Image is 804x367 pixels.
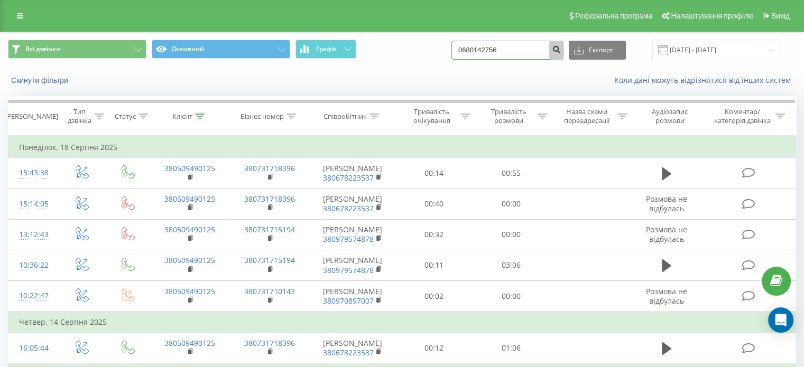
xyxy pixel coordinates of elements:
[323,265,374,275] a: 380979574878
[19,255,47,276] div: 10:36:22
[244,255,295,265] a: 380731715194
[310,158,396,189] td: [PERSON_NAME]
[614,75,796,85] a: Коли дані можуть відрізнятися вiд інших систем
[569,41,626,60] button: Експорт
[172,112,192,121] div: Клієнт
[323,234,374,244] a: 380979574878
[646,224,687,244] span: Розмова не відбулась
[396,189,473,219] td: 00:40
[244,338,295,348] a: 380731718396
[244,286,295,296] a: 380731710143
[164,286,215,296] a: 380509490125
[244,194,295,204] a: 380731718396
[711,107,773,125] div: Коментар/категорія дзвінка
[473,281,549,312] td: 00:00
[323,173,374,183] a: 380678223537
[244,163,295,173] a: 380731718396
[473,189,549,219] td: 00:00
[646,194,687,213] span: Розмова не відбулась
[164,194,215,204] a: 380509490125
[316,45,337,53] span: Графік
[396,250,473,280] td: 00:11
[19,194,47,214] div: 15:14:05
[295,40,356,59] button: Графік
[244,224,295,234] a: 380731715194
[771,12,790,20] span: Вихід
[19,163,47,183] div: 15:43:38
[559,107,615,125] div: Назва схеми переадресації
[67,107,91,125] div: Тип дзвінка
[396,333,473,364] td: 00:12
[8,312,796,333] td: Четвер, 14 Серпня 2025
[19,286,47,306] div: 10:22:47
[8,137,796,158] td: Понеділок, 18 Серпня 2025
[164,255,215,265] a: 380509490125
[323,347,374,357] a: 380678223537
[324,112,367,121] div: Співробітник
[310,333,396,364] td: [PERSON_NAME]
[473,333,549,364] td: 01:06
[396,219,473,250] td: 00:32
[152,40,290,59] button: Основний
[310,219,396,250] td: [PERSON_NAME]
[19,224,47,245] div: 13:12:43
[323,296,374,306] a: 380970897007
[164,338,215,348] a: 380509490125
[8,40,146,59] button: Всі дзвінки
[310,250,396,280] td: [PERSON_NAME]
[8,76,73,85] button: Скинути фільтри
[115,112,136,121] div: Статус
[19,338,47,359] div: 16:05:44
[473,250,549,280] td: 03:06
[310,189,396,219] td: [PERSON_NAME]
[639,107,701,125] div: Аудіозапис розмови
[646,286,687,306] span: Розмова не відбулась
[25,45,60,53] span: Всі дзвінки
[396,158,473,189] td: 00:14
[451,41,563,60] input: Пошук за номером
[164,224,215,234] a: 380509490125
[482,107,535,125] div: Тривалість розмови
[396,281,473,312] td: 00:02
[323,203,374,213] a: 380678223537
[768,307,793,333] div: Open Intercom Messenger
[405,107,458,125] div: Тривалість очікування
[473,219,549,250] td: 00:00
[310,281,396,312] td: [PERSON_NAME]
[575,12,653,20] span: Реферальна програма
[5,112,58,121] div: [PERSON_NAME]
[241,112,284,121] div: Бізнес номер
[671,12,753,20] span: Налаштування профілю
[473,158,549,189] td: 00:55
[164,163,215,173] a: 380509490125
